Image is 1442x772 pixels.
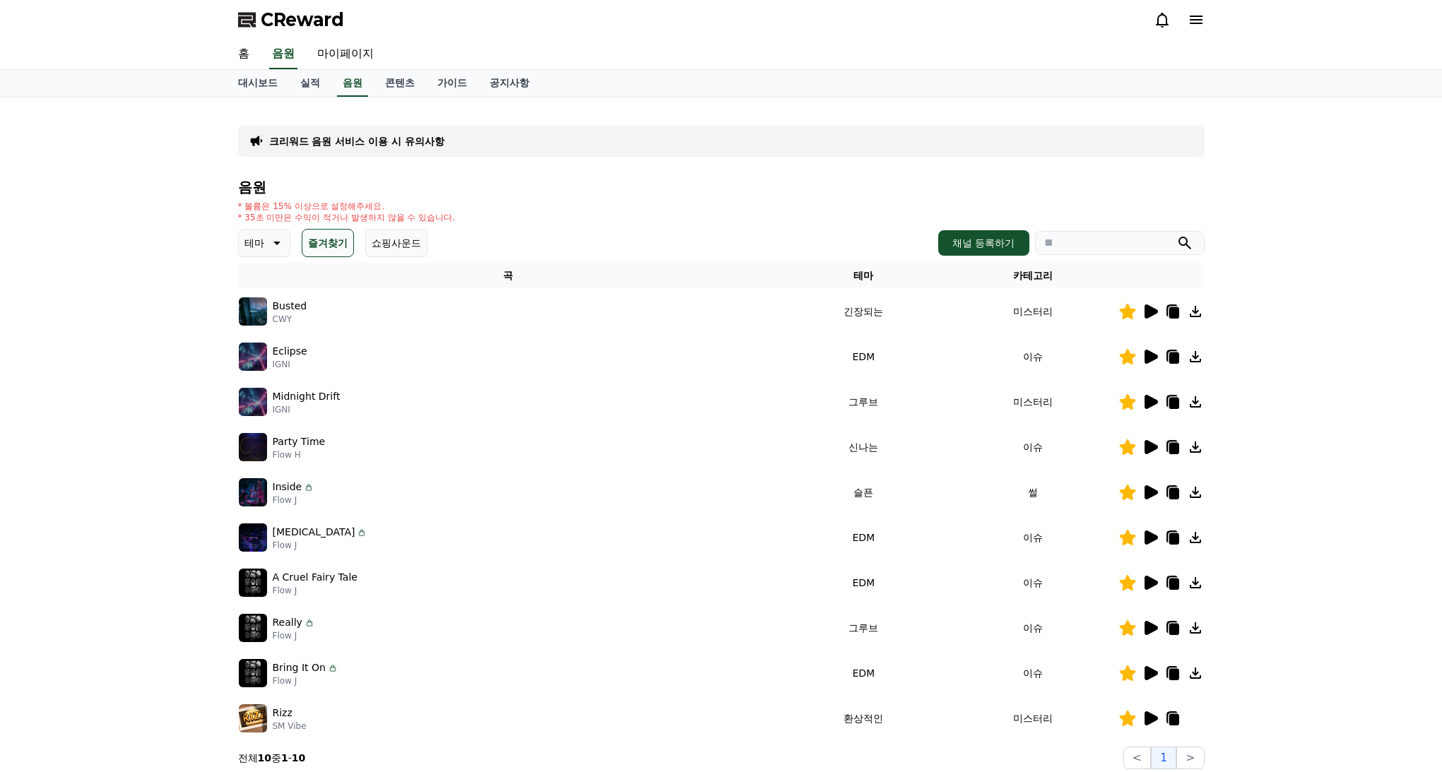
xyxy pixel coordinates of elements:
[779,424,948,470] td: 신나는
[779,605,948,651] td: 그루브
[239,614,267,642] img: music
[239,388,267,416] img: music
[948,334,1118,379] td: 이슈
[273,449,326,461] p: Flow H
[269,40,297,69] a: 음원
[273,299,307,314] p: Busted
[948,560,1118,605] td: 이슈
[292,752,305,764] strong: 10
[273,660,326,675] p: Bring It On
[238,212,456,223] p: * 35초 미만은 수익이 적거나 발생하지 않을 수 있습니다.
[337,70,368,97] a: 음원
[273,525,355,540] p: [MEDICAL_DATA]
[239,433,267,461] img: music
[779,651,948,696] td: EDM
[273,720,307,732] p: SM Vibe
[1123,747,1151,769] button: <
[238,229,290,257] button: 테마
[273,314,307,325] p: CWY
[273,480,302,494] p: Inside
[306,40,385,69] a: 마이페이지
[273,585,357,596] p: Flow J
[779,470,948,515] td: 슬픈
[273,675,338,687] p: Flow J
[227,40,261,69] a: 홈
[426,70,478,97] a: 가이드
[779,263,948,289] th: 테마
[948,696,1118,741] td: 미스터리
[779,379,948,424] td: 그루브
[273,570,357,585] p: A Cruel Fairy Tale
[273,344,307,359] p: Eclipse
[302,229,354,257] button: 즐겨찾기
[239,704,267,732] img: music
[238,263,779,289] th: 곡
[239,523,267,552] img: music
[1151,747,1176,769] button: 1
[238,201,456,212] p: * 볼륨은 15% 이상으로 설정해주세요.
[374,70,426,97] a: 콘텐츠
[239,659,267,687] img: music
[273,615,302,630] p: Really
[239,478,267,506] img: music
[273,359,307,370] p: IGNI
[289,70,331,97] a: 실적
[238,179,1205,195] h4: 음원
[779,696,948,741] td: 환상적인
[261,8,344,31] span: CReward
[779,515,948,560] td: EDM
[938,230,1029,256] button: 채널 등록하기
[273,389,341,404] p: Midnight Drift
[948,379,1118,424] td: 미스터리
[258,752,271,764] strong: 10
[244,233,264,253] p: 테마
[273,494,315,506] p: Flow J
[478,70,540,97] a: 공지사항
[281,752,288,764] strong: 1
[239,343,267,371] img: music
[269,134,444,148] a: 크리워드 음원 서비스 이용 시 유의사항
[948,470,1118,515] td: 썰
[273,630,315,641] p: Flow J
[779,334,948,379] td: EDM
[779,560,948,605] td: EDM
[365,229,427,257] button: 쇼핑사운드
[227,70,289,97] a: 대시보드
[239,569,267,597] img: music
[948,424,1118,470] td: 이슈
[273,404,341,415] p: IGNI
[948,651,1118,696] td: 이슈
[273,706,292,720] p: Rizz
[948,289,1118,334] td: 미스터리
[273,434,326,449] p: Party Time
[948,263,1118,289] th: 카테고리
[948,605,1118,651] td: 이슈
[238,8,344,31] a: CReward
[273,540,368,551] p: Flow J
[1176,747,1204,769] button: >
[239,297,267,326] img: music
[948,515,1118,560] td: 이슈
[238,751,306,765] p: 전체 중 -
[779,289,948,334] td: 긴장되는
